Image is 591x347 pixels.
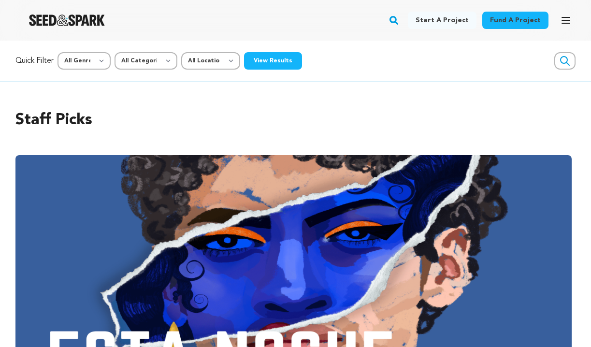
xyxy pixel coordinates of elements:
button: View Results [244,52,302,70]
a: Seed&Spark Homepage [29,14,105,26]
a: Start a project [408,12,476,29]
h2: Staff Picks [15,109,576,132]
p: Quick Filter [15,55,54,67]
a: Fund a project [482,12,548,29]
img: Seed&Spark Logo Dark Mode [29,14,105,26]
